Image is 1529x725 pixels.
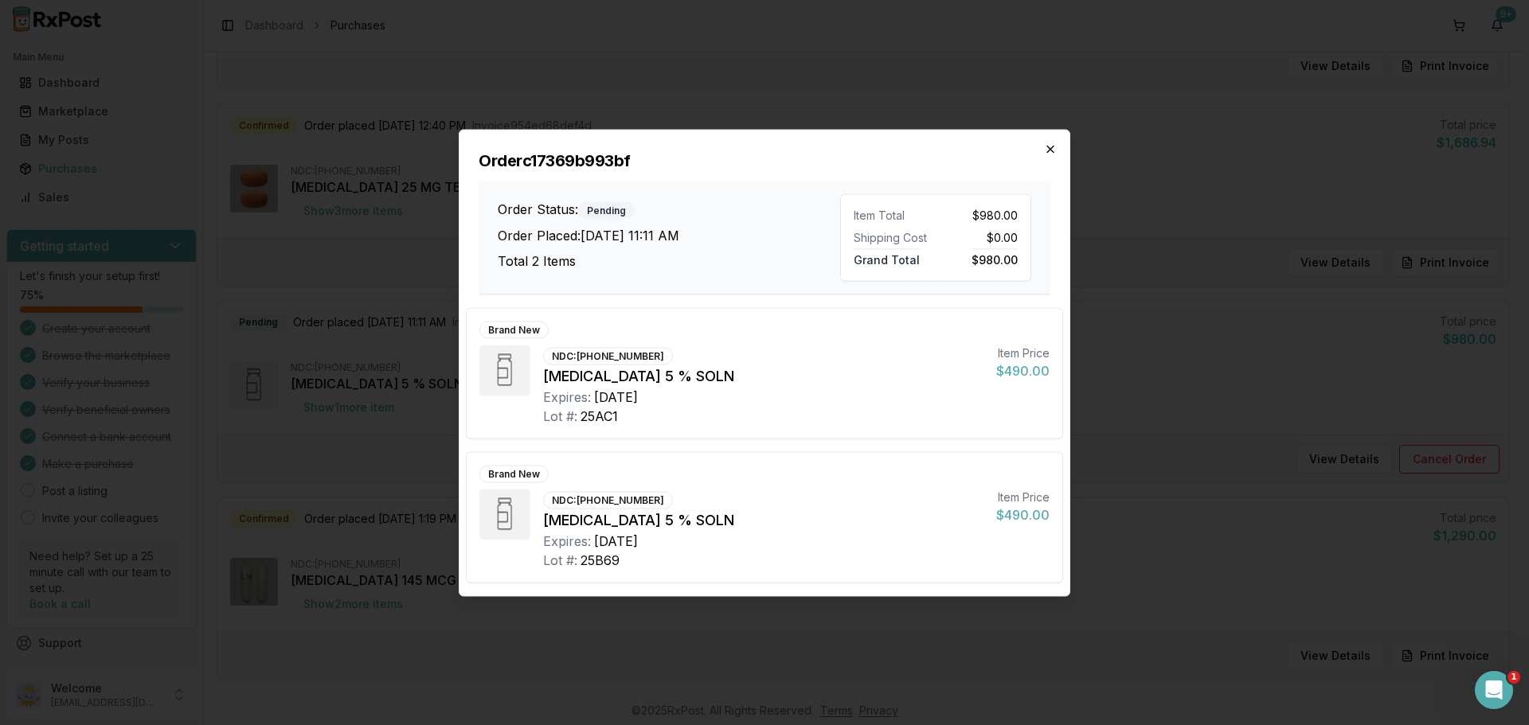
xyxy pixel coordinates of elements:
div: Expires: [543,531,591,550]
img: Xiidra 5 % SOLN [481,346,529,394]
img: Xiidra 5 % SOLN [481,490,529,538]
div: Lot #: [543,406,577,425]
iframe: Intercom live chat [1475,671,1513,709]
div: NDC: [PHONE_NUMBER] [543,347,673,364]
h3: Order Placed: [DATE] 11:11 AM [498,225,840,244]
h3: Total 2 Items [498,251,840,270]
span: Grand Total [854,248,920,266]
div: $490.00 [996,361,1050,380]
div: $0.00 [942,229,1018,245]
div: Item Price [996,345,1050,361]
span: $980.00 [972,248,1018,266]
div: NDC: [PHONE_NUMBER] [543,491,673,509]
div: Shipping Cost [854,229,929,245]
div: 25B69 [581,550,620,569]
div: 25AC1 [581,406,618,425]
div: $490.00 [996,505,1050,524]
div: [MEDICAL_DATA] 5 % SOLN [543,364,983,387]
h3: Order Status: [498,199,840,219]
div: [MEDICAL_DATA] 5 % SOLN [543,509,983,531]
div: Brand New [479,465,549,482]
div: $980.00 [942,207,1018,223]
div: [DATE] [594,531,638,550]
div: Brand New [479,321,549,338]
h2: Order c17369b993bf [479,149,1050,171]
div: Expires: [543,387,591,406]
span: 1 [1507,671,1520,684]
div: [DATE] [594,387,638,406]
div: Lot #: [543,550,577,569]
div: Item Price [996,489,1050,505]
div: Item Total [854,207,929,223]
div: Pending [578,201,635,219]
